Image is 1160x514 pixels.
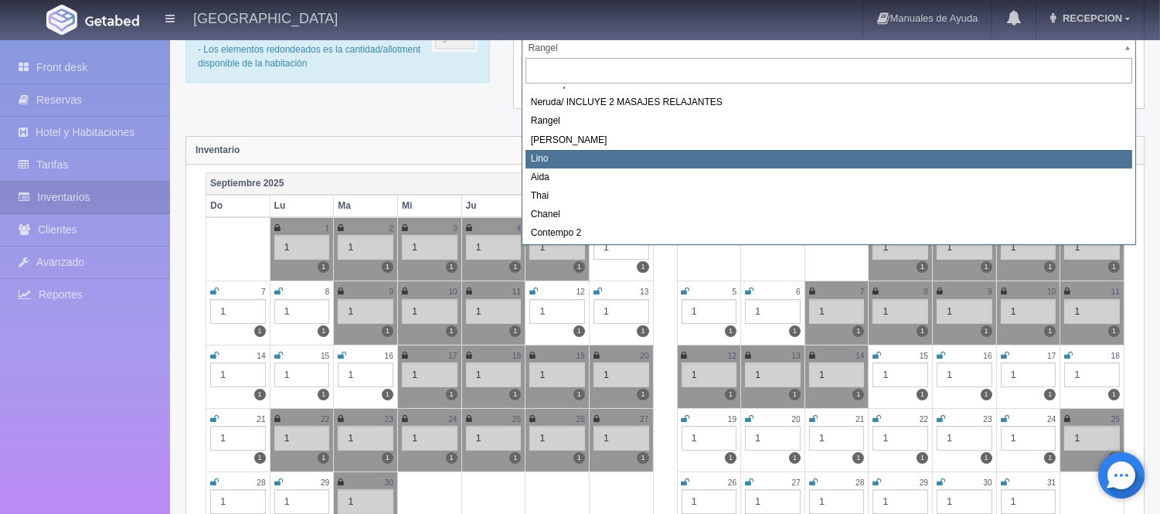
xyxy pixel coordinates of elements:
[526,187,1132,206] div: Thai
[526,112,1132,131] div: Rangel
[526,94,1132,112] div: Neruda/ INCLUYE 2 MASAJES RELAJANTES
[526,131,1132,150] div: [PERSON_NAME]
[526,224,1132,243] div: Contempo 2
[526,150,1132,168] div: Lino
[526,168,1132,187] div: Aida
[526,206,1132,224] div: Chanel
